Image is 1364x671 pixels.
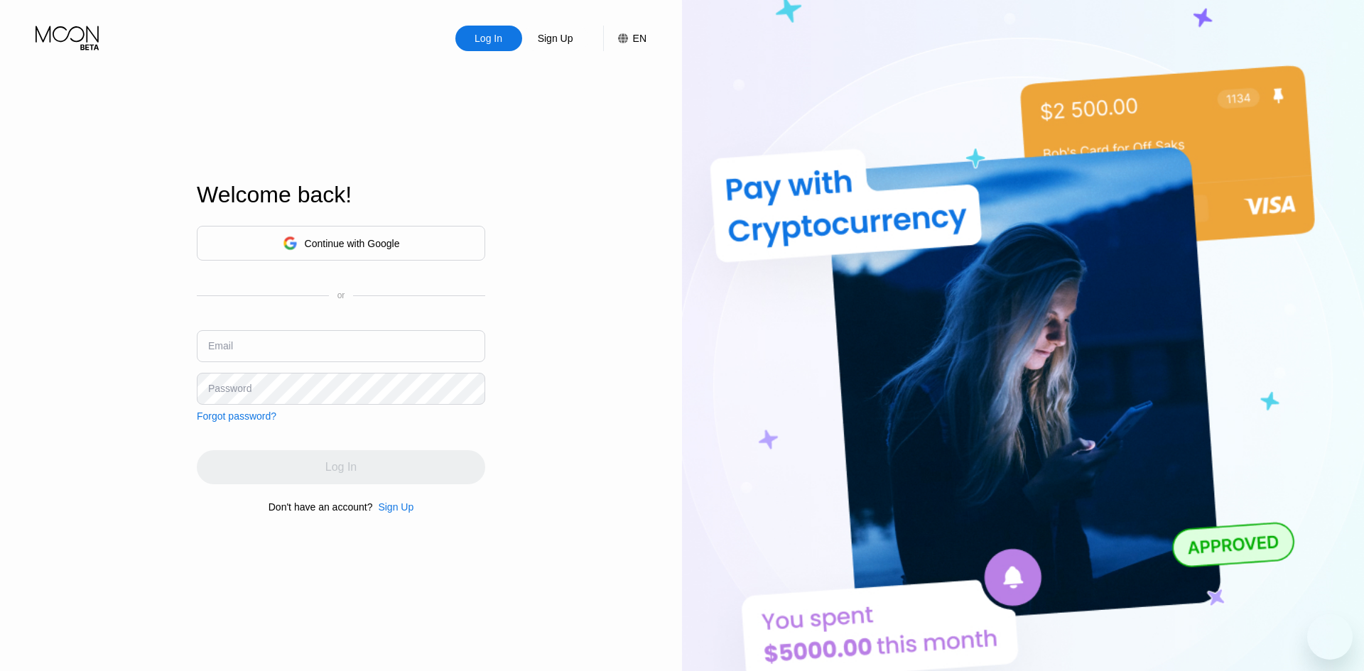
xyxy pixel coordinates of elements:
[208,340,233,351] div: Email
[1307,614,1353,660] iframe: Button to launch messaging window
[269,501,373,513] div: Don't have an account?
[372,501,413,513] div: Sign Up
[536,31,575,45] div: Sign Up
[305,238,400,249] div: Continue with Google
[522,26,589,51] div: Sign Up
[378,501,413,513] div: Sign Up
[208,383,251,394] div: Password
[197,226,485,261] div: Continue with Google
[197,182,485,208] div: Welcome back!
[337,290,345,300] div: or
[197,410,276,422] div: Forgot password?
[455,26,522,51] div: Log In
[473,31,504,45] div: Log In
[633,33,646,44] div: EN
[603,26,646,51] div: EN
